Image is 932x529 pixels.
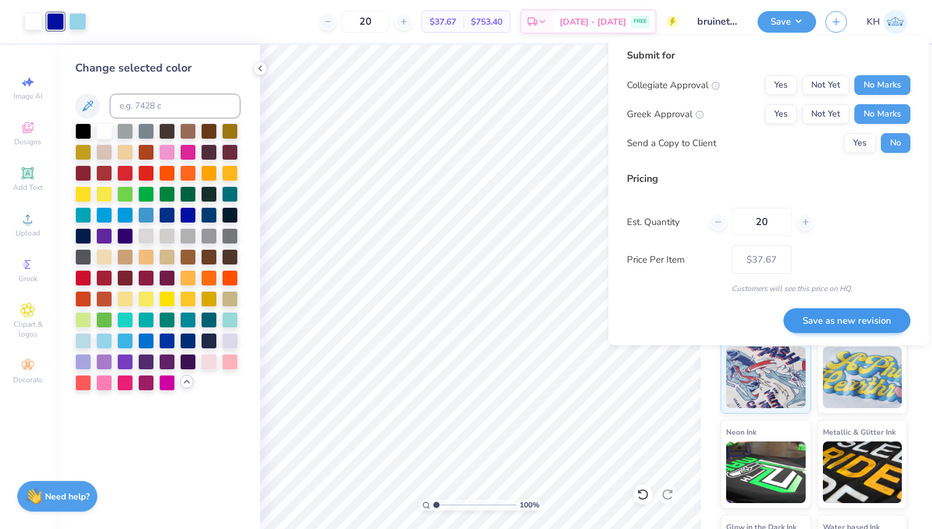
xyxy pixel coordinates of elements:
button: No [881,133,910,153]
input: Untitled Design [688,9,748,34]
span: $37.67 [430,15,456,28]
button: Yes [844,133,876,153]
div: Pricing [627,171,910,186]
span: Decorate [13,375,43,385]
label: Price Per Item [627,253,722,267]
div: Collegiate Approval [627,78,720,92]
div: Submit for [627,48,910,63]
input: e.g. 7428 c [110,94,240,118]
button: Save [758,11,816,33]
span: [DATE] - [DATE] [560,15,626,28]
span: Clipart & logos [6,319,49,339]
span: Upload [15,228,40,238]
span: Metallic & Glitter Ink [823,425,896,438]
span: Neon Ink [726,425,756,438]
div: Customers will see this price on HQ. [627,283,910,294]
span: FREE [634,17,647,26]
span: Greek [18,274,38,284]
button: Not Yet [802,104,849,124]
span: Add Text [13,182,43,192]
span: KH [867,15,880,29]
button: No Marks [854,104,910,124]
button: Yes [765,75,797,95]
input: – – [732,208,791,236]
img: Kaiya Hertzog [883,10,907,34]
button: No Marks [854,75,910,95]
div: Change selected color [75,60,240,76]
div: Greek Approval [627,107,704,121]
button: Not Yet [802,75,849,95]
a: KH [867,10,907,34]
div: Send a Copy to Client [627,136,716,150]
span: 100 % [520,499,539,511]
strong: Need help? [45,491,89,502]
img: Neon Ink [726,441,806,503]
span: Designs [14,137,41,147]
label: Est. Quantity [627,215,700,229]
input: – – [341,10,390,33]
img: Puff Ink [823,347,902,408]
img: Standard [726,347,806,408]
button: Yes [765,104,797,124]
span: Image AI [14,91,43,101]
span: $753.40 [471,15,502,28]
img: Metallic & Glitter Ink [823,441,902,503]
button: Save as new revision [783,308,910,334]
